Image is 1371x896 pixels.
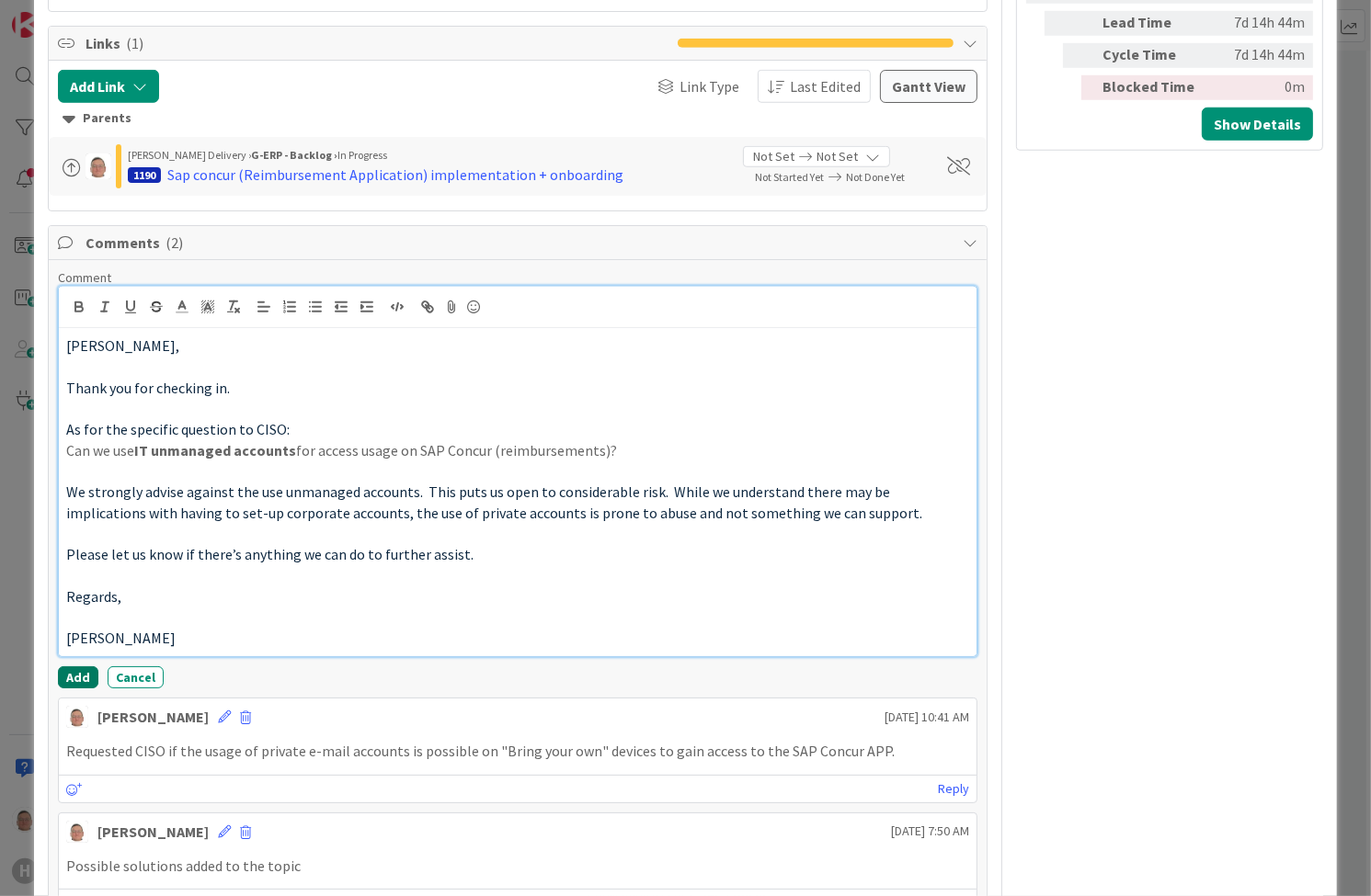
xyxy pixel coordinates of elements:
img: lD [66,821,88,843]
button: Last Edited [758,70,871,103]
div: 1190 [128,167,161,183]
span: Not Set [753,147,794,166]
span: Links [86,32,668,54]
a: Reply [938,777,969,800]
span: Not Started Yet [755,170,824,184]
span: [DATE] 7:50 AM [891,822,969,841]
p: Possible solutions added to the topic [66,856,968,877]
div: 7d 14h 44m [1211,11,1305,36]
div: Blocked Time [1103,75,1204,100]
img: lD [86,153,111,179]
span: [PERSON_NAME], [66,336,179,355]
span: In Progress [337,148,387,162]
span: Last Edited [790,75,861,97]
div: [PERSON_NAME] [97,821,209,843]
div: 0m [1211,75,1305,100]
div: Cycle Time [1103,43,1204,68]
span: [PERSON_NAME] [66,629,176,647]
b: G-ERP - Backlog › [251,148,337,162]
button: Add Link [58,70,159,103]
span: We strongly advise against the use unmanaged accounts. This puts us open to considerable risk. Wh... [66,482,922,522]
span: Link Type [680,75,739,97]
span: ( 1 ) [126,34,143,52]
button: Gantt View [880,70,977,103]
button: Show Details [1202,108,1313,141]
span: As for the specific question to CISO: [66,420,290,438]
button: Add [58,666,98,688]
span: Not Done Yet [846,170,905,184]
span: Comments [86,232,953,254]
span: Not Set [817,147,858,166]
span: [PERSON_NAME] Delivery › [128,148,251,162]
div: Sap concur (Reimbursement Application) implementation + onboarding [167,164,623,186]
div: Parents [63,108,972,129]
button: Cancel [108,666,164,688]
p: Can we use for access usage on SAP Concur (reimbursements)? [66,440,968,461]
div: 7d 14h 44m [1211,43,1305,68]
img: lD [66,706,88,728]
span: Comment [58,269,111,286]
span: Thank you for checking in. [66,379,230,397]
strong: IT unmanaged accounts [134,441,296,459]
p: Requested CISO if the usage of private e-mail accounts is possible on "Bring your own" devices to... [66,741,968,762]
span: Please let us know if there’s anything we can do to further assist. [66,545,474,563]
span: [DATE] 10:41 AM [885,708,969,727]
span: Regards, [66,587,121,606]
span: ( 2 ) [166,233,183,252]
div: [PERSON_NAME] [97,706,209,728]
div: Lead Time [1103,11,1204,36]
